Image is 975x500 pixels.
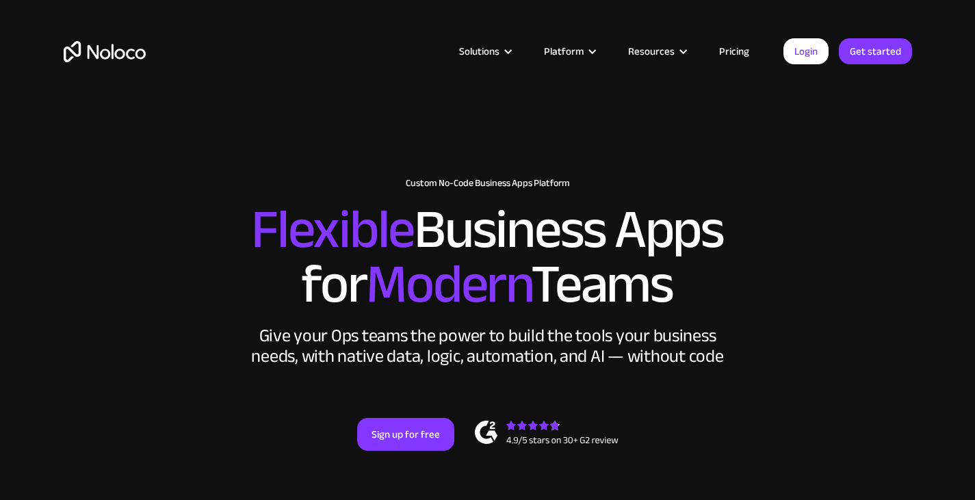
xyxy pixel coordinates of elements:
[64,202,912,312] h2: Business Apps for Teams
[251,179,414,280] span: Flexible
[442,42,527,60] div: Solutions
[702,42,766,60] a: Pricing
[357,418,454,451] a: Sign up for free
[628,42,675,60] div: Resources
[527,42,611,60] div: Platform
[64,41,146,62] a: home
[839,38,912,64] a: Get started
[366,233,531,335] span: Modern
[783,38,829,64] a: Login
[611,42,702,60] div: Resources
[544,42,584,60] div: Platform
[459,42,499,60] div: Solutions
[248,326,727,367] div: Give your Ops teams the power to build the tools your business needs, with native data, logic, au...
[64,178,912,189] h1: Custom No-Code Business Apps Platform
